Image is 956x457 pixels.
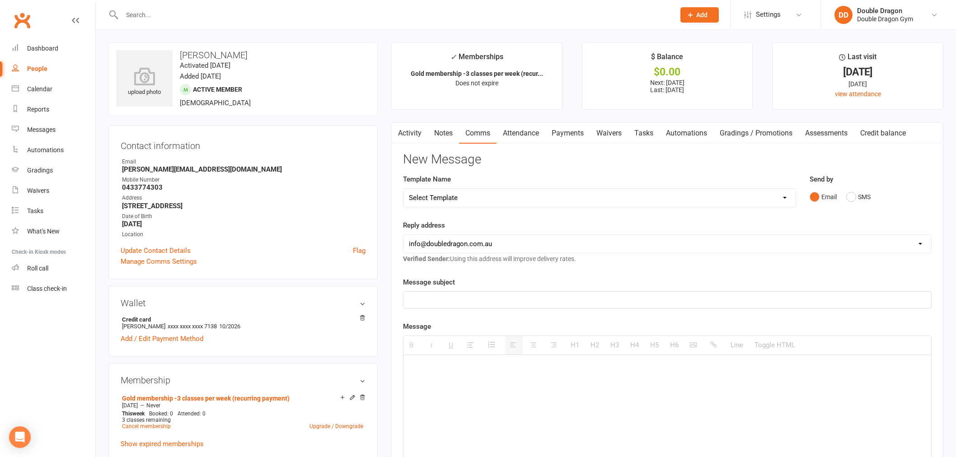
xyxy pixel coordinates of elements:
a: Notes [428,123,459,144]
div: Automations [27,146,64,154]
a: Reports [12,99,95,120]
a: Waivers [12,181,95,201]
a: Add / Edit Payment Method [121,333,203,344]
button: Add [680,7,719,23]
div: week [120,410,147,417]
a: Activity [392,123,428,144]
a: Credit balance [854,123,912,144]
div: — [120,402,366,409]
a: Automations [660,123,713,144]
div: Last visit [839,51,876,67]
div: Location [122,230,366,239]
div: Date of Birth [122,212,366,221]
div: What's New [27,228,60,235]
div: Reports [27,106,49,113]
a: Comms [459,123,497,144]
label: Send by [810,174,833,185]
div: Class check-in [27,285,67,292]
span: Does not expire [455,79,498,87]
span: Never [146,402,160,409]
a: Cancel membership [122,423,171,429]
div: Tasks [27,207,43,215]
strong: [DATE] [122,220,366,228]
strong: Credit card [122,316,361,323]
time: Activated [DATE] [180,61,230,70]
strong: [STREET_ADDRESS] [122,202,366,210]
a: Calendar [12,79,95,99]
label: Template Name [403,174,451,185]
div: Memberships [450,51,503,68]
a: Clubworx [11,9,33,32]
a: Assessments [799,123,854,144]
label: Reply address [403,220,445,231]
span: Booked: 0 [149,410,173,417]
a: People [12,59,95,79]
div: Gradings [27,167,53,174]
a: What's New [12,221,95,242]
h3: Contact information [121,137,366,151]
a: Messages [12,120,95,140]
a: Automations [12,140,95,160]
span: This [122,410,132,417]
button: SMS [846,188,871,205]
span: xxxx xxxx xxxx 7138 [168,323,217,330]
div: DD [834,6,853,24]
strong: Verified Sender: [403,255,450,262]
input: Search... [119,9,669,21]
div: Roll call [27,265,48,272]
a: Upgrade / Downgrade [309,423,363,429]
a: Attendance [497,123,545,144]
span: 3 classes remaining [122,417,171,423]
a: Manage Comms Settings [121,256,197,267]
a: Waivers [590,123,628,144]
h3: [PERSON_NAME] [116,50,370,60]
a: Update Contact Details [121,245,191,256]
div: Mobile Number [122,176,366,184]
li: [PERSON_NAME] [121,315,366,331]
strong: 0433774303 [122,183,366,191]
button: Email [810,188,837,205]
i: ✓ [450,53,456,61]
a: view attendance [835,90,881,98]
a: Roll call [12,258,95,279]
a: Payments [545,123,590,144]
div: Messages [27,126,56,133]
div: $0.00 [590,67,745,77]
span: Attended: 0 [178,410,206,417]
a: Dashboard [12,38,95,59]
div: upload photo [116,67,173,97]
div: Open Intercom Messenger [9,426,31,448]
h3: Wallet [121,298,366,308]
p: Next: [DATE] Last: [DATE] [590,79,745,93]
label: Message [403,321,431,332]
div: Waivers [27,187,49,194]
strong: Gold membership -3 classes per week (recur... [411,70,543,77]
span: Active member [193,86,242,93]
a: Show expired memberships [121,440,204,448]
div: [DATE] [781,79,935,89]
div: People [27,65,47,72]
span: 10/2026 [219,323,240,330]
div: Address [122,194,366,202]
span: Add [696,11,708,19]
span: Settings [756,5,781,25]
a: Gradings / Promotions [713,123,799,144]
div: Email [122,158,366,166]
strong: [PERSON_NAME][EMAIL_ADDRESS][DOMAIN_NAME] [122,165,366,173]
h3: New Message [403,153,932,167]
div: Calendar [27,85,52,93]
div: [DATE] [781,67,935,77]
a: Flag [353,245,366,256]
h3: Membership [121,375,366,385]
label: Message subject [403,277,455,288]
a: Tasks [628,123,660,144]
span: [DATE] [122,402,138,409]
div: Dashboard [27,45,58,52]
div: Double Dragon Gym [857,15,913,23]
span: Using this address will improve delivery rates. [403,255,576,262]
span: [DEMOGRAPHIC_DATA] [180,99,251,107]
div: $ Balance [651,51,683,67]
time: Added [DATE] [180,72,221,80]
div: Double Dragon [857,7,913,15]
a: Tasks [12,201,95,221]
